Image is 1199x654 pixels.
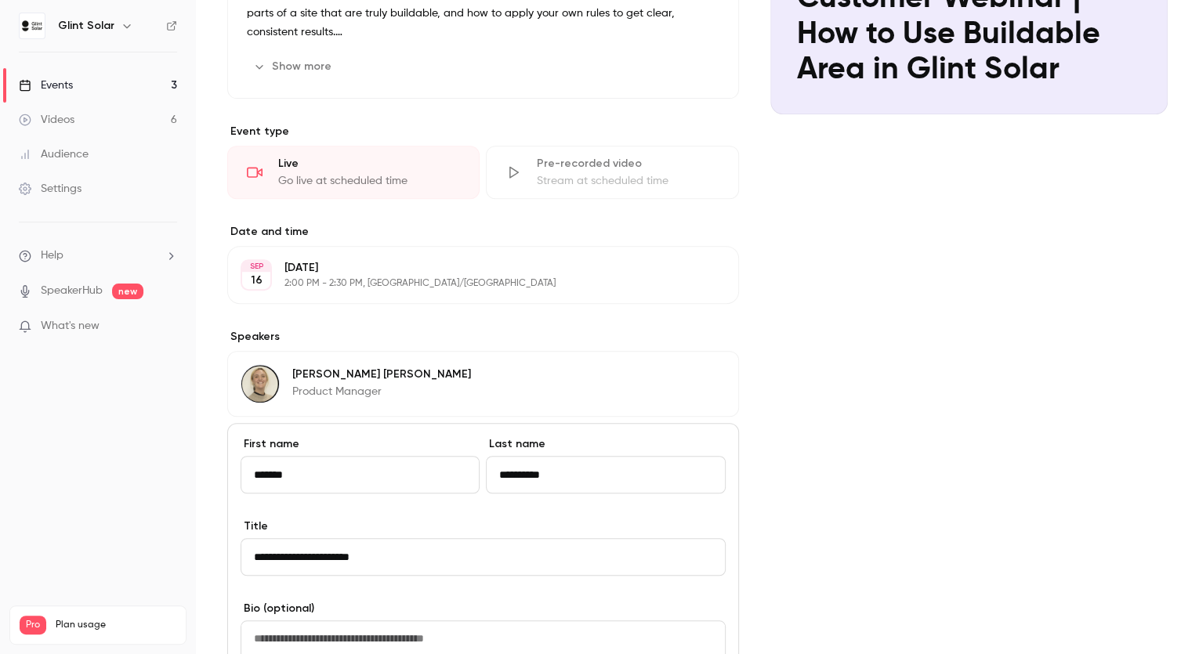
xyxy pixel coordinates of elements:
[292,367,471,382] p: [PERSON_NAME] [PERSON_NAME]
[20,13,45,38] img: Glint Solar
[19,181,82,197] div: Settings
[241,519,726,534] label: Title
[227,224,739,240] label: Date and time
[158,320,177,334] iframe: Noticeable Trigger
[278,173,460,189] div: Go live at scheduled time
[112,284,143,299] span: new
[278,156,460,172] div: Live
[227,124,739,139] p: Event type
[486,146,738,199] div: Pre-recorded videoStream at scheduled time
[227,329,739,345] label: Speakers
[41,283,103,299] a: SpeakerHub
[41,318,100,334] span: What's new
[227,146,480,199] div: LiveGo live at scheduled time
[251,273,263,288] p: 16
[241,436,480,452] label: First name
[227,351,739,417] div: Kersten Williams[PERSON_NAME] [PERSON_NAME]Product Manager
[241,365,279,403] img: Kersten Williams
[284,277,656,290] p: 2:00 PM - 2:30 PM, [GEOGRAPHIC_DATA]/[GEOGRAPHIC_DATA]
[41,248,63,264] span: Help
[19,78,73,93] div: Events
[19,112,74,128] div: Videos
[56,619,176,631] span: Plan usage
[241,601,726,616] label: Bio (optional)
[537,156,719,172] div: Pre-recorded video
[20,616,46,634] span: Pro
[247,54,341,79] button: Show more
[19,248,177,264] li: help-dropdown-opener
[19,146,89,162] div: Audience
[242,261,270,272] div: SEP
[486,436,725,452] label: Last name
[292,384,471,399] p: Product Manager
[284,260,656,276] p: [DATE]
[537,173,719,189] div: Stream at scheduled time
[58,18,114,34] h6: Glint Solar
